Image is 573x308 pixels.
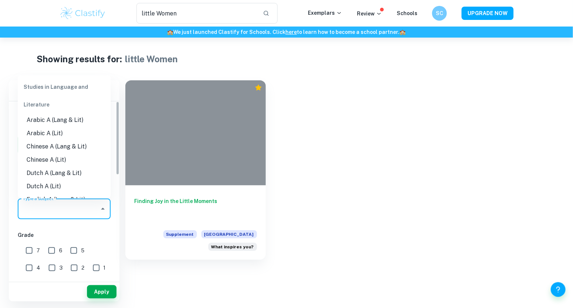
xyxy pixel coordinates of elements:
[357,10,382,18] p: Review
[18,231,111,239] h6: Grade
[37,246,40,255] span: 7
[125,52,178,66] h1: little Women
[201,230,257,238] span: [GEOGRAPHIC_DATA]
[18,78,111,113] div: Studies in Language and Literature
[23,195,53,202] label: Type a subject
[18,153,111,167] li: Chinese A (Lit)
[81,264,84,272] span: 2
[104,264,106,272] span: 1
[462,7,514,20] button: UPGRADE NOW
[18,193,111,206] li: English A (Lang & Lit)
[59,246,62,255] span: 6
[208,243,257,251] div: What inspires you?
[1,28,572,36] h6: We just launched Clastify for Schools. Click to learn how to become a school partner.
[167,29,174,35] span: 🏫
[432,6,447,21] button: SC
[37,264,40,272] span: 4
[18,113,111,127] li: Arabic A (Lang & Lit)
[134,197,257,221] h6: Finding Joy in the Little Moments
[18,167,111,180] li: Dutch A (Lang & Lit)
[255,84,262,91] div: Premium
[125,80,266,260] a: Finding Joy in the Little MomentsSupplement[GEOGRAPHIC_DATA]What inspires you?
[18,180,111,193] li: Dutch A (Lit)
[18,140,111,153] li: Chinese A (Lang & Lit)
[136,3,257,24] input: Search for any exemplars...
[435,9,444,17] h6: SC
[37,52,122,66] h1: Showing results for:
[308,9,342,17] p: Exemplars
[59,6,106,21] img: Clastify logo
[59,264,63,272] span: 3
[18,127,111,140] li: Arabic A (Lit)
[286,29,297,35] a: here
[81,246,84,255] span: 5
[400,29,406,35] span: 🏫
[98,204,108,214] button: Close
[163,230,197,238] span: Supplement
[551,282,566,297] button: Help and Feedback
[87,285,117,298] button: Apply
[211,244,254,250] span: What inspires you?
[9,80,119,101] h6: Filter exemplars
[397,10,417,16] a: Schools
